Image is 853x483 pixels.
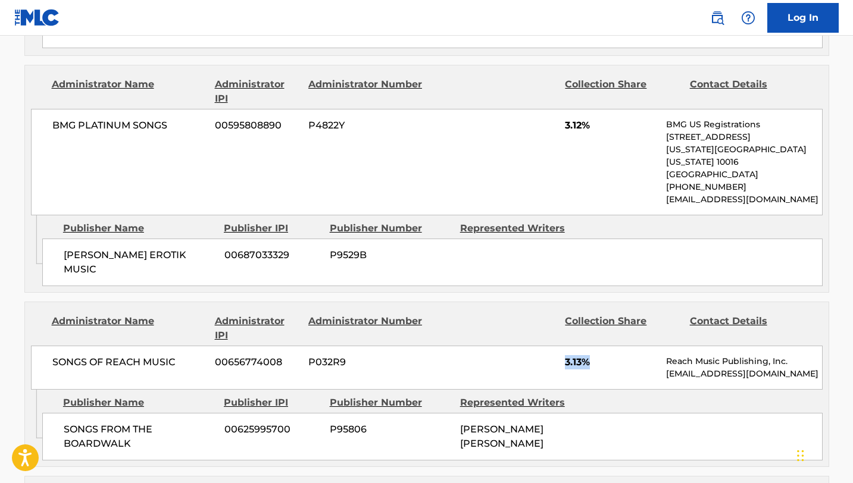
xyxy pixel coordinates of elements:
span: P032R9 [308,355,424,369]
span: [PERSON_NAME] EROTIK MUSIC [64,248,215,277]
div: Represented Writers [460,396,582,410]
span: 3.12% [565,118,657,133]
div: Publisher Name [63,221,215,236]
p: [GEOGRAPHIC_DATA] [666,168,821,181]
div: Administrator Number [308,77,424,106]
p: [US_STATE][GEOGRAPHIC_DATA][US_STATE] 10016 [666,143,821,168]
div: Publisher Name [63,396,215,410]
div: Publisher Number [330,221,451,236]
div: Publisher Number [330,396,451,410]
p: [PHONE_NUMBER] [666,181,821,193]
p: BMG US Registrations [666,118,821,131]
span: 00625995700 [224,422,321,437]
div: Contact Details [690,314,805,343]
span: P95806 [330,422,451,437]
div: Administrator IPI [215,314,299,343]
p: [EMAIL_ADDRESS][DOMAIN_NAME] [666,193,821,206]
span: P9529B [330,248,451,262]
img: search [710,11,724,25]
div: Contact Details [690,77,805,106]
p: [EMAIL_ADDRESS][DOMAIN_NAME] [666,368,821,380]
span: 00656774008 [215,355,299,369]
span: P4822Y [308,118,424,133]
div: Publisher IPI [224,396,321,410]
div: Publisher IPI [224,221,321,236]
div: Administrator Number [308,314,424,343]
img: MLC Logo [14,9,60,26]
img: help [741,11,755,25]
span: 00595808890 [215,118,299,133]
span: SONGS FROM THE BOARDWALK [64,422,215,451]
div: Represented Writers [460,221,582,236]
div: Administrator IPI [215,77,299,106]
span: SONGS OF REACH MUSIC [52,355,207,369]
p: [STREET_ADDRESS] [666,131,821,143]
div: Collection Share [565,314,680,343]
a: Log In [767,3,839,33]
div: Administrator Name [52,314,206,343]
span: BMG PLATINUM SONGS [52,118,207,133]
p: Reach Music Publishing, Inc. [666,355,821,368]
span: 00687033329 [224,248,321,262]
div: Administrator Name [52,77,206,106]
iframe: Chat Widget [793,426,853,483]
div: Help [736,6,760,30]
div: Drag [797,438,804,473]
span: 3.13% [565,355,657,369]
a: Public Search [705,6,729,30]
span: [PERSON_NAME] [PERSON_NAME] [460,424,543,449]
div: Collection Share [565,77,680,106]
